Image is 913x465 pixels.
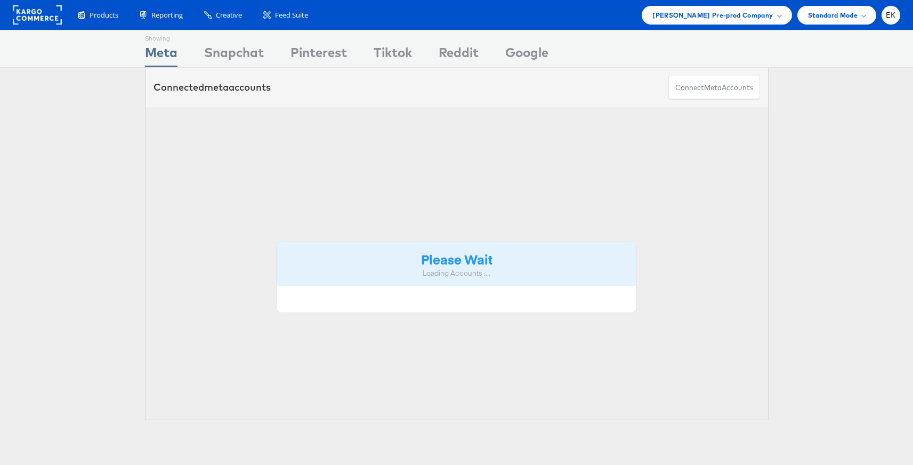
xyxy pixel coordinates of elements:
[151,10,183,20] span: Reporting
[275,10,308,20] span: Feed Suite
[90,10,118,20] span: Products
[704,83,722,93] span: meta
[374,43,412,67] div: Tiktok
[145,30,177,43] div: Showing
[145,43,177,67] div: Meta
[668,76,760,100] button: ConnectmetaAccounts
[808,10,858,21] span: Standard Mode
[153,81,271,94] div: Connected accounts
[290,43,347,67] div: Pinterest
[204,81,229,93] span: meta
[652,10,773,21] span: [PERSON_NAME] Pre-prod Company
[285,268,629,278] div: Loading Accounts ....
[204,43,264,67] div: Snapchat
[886,12,896,19] span: EK
[216,10,242,20] span: Creative
[505,43,548,67] div: Google
[421,250,492,268] strong: Please Wait
[439,43,479,67] div: Reddit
